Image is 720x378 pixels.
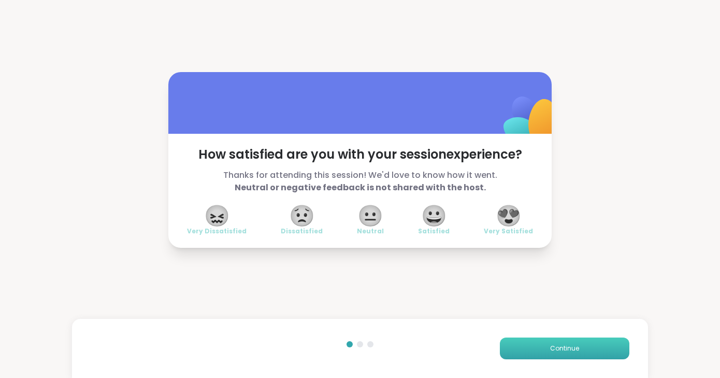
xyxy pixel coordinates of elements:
span: Continue [550,344,579,353]
span: Very Satisfied [484,227,533,235]
button: Continue [500,338,629,359]
span: 😍 [496,206,522,225]
span: 😟 [289,206,315,225]
span: Very Dissatisfied [187,227,247,235]
span: 😀 [421,206,447,225]
span: Satisfied [418,227,450,235]
span: Dissatisfied [281,227,323,235]
span: 😐 [357,206,383,225]
span: Neutral [357,227,384,235]
span: 😖 [204,206,230,225]
b: Neutral or negative feedback is not shared with the host. [235,181,486,193]
span: Thanks for attending this session! We'd love to know how it went. [187,169,533,194]
img: ShareWell Logomark [479,69,582,173]
span: How satisfied are you with your session experience? [187,146,533,163]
